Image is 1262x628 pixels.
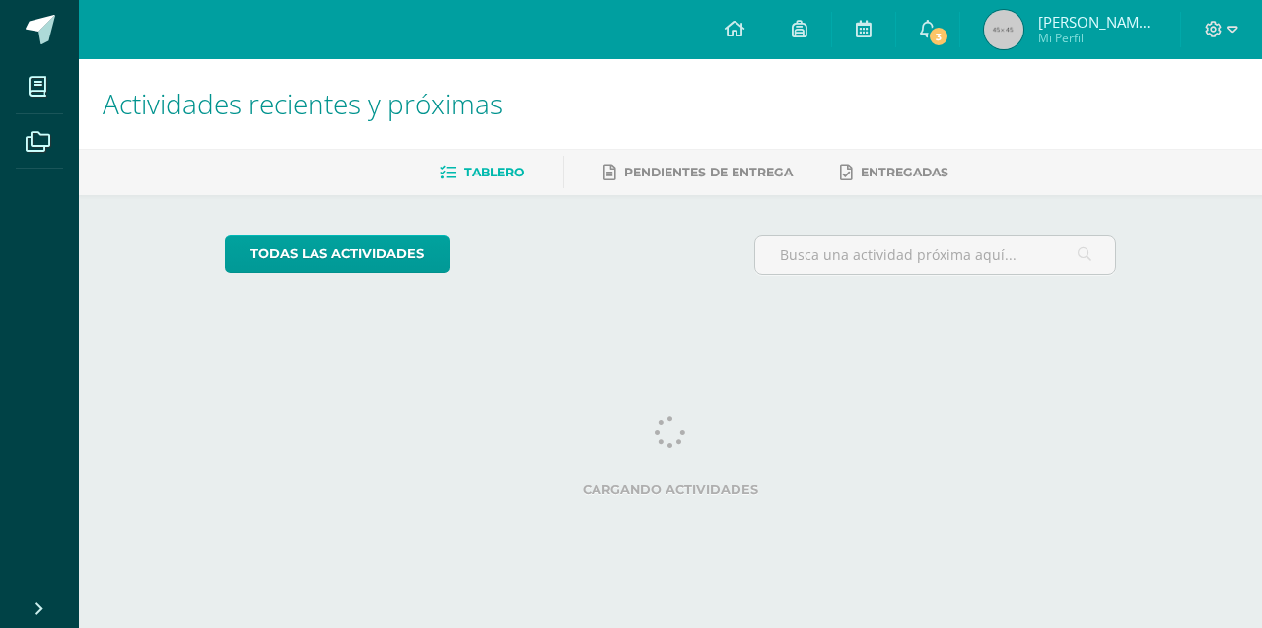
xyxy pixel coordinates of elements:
a: Tablero [440,157,524,188]
a: Entregadas [840,157,948,188]
span: [PERSON_NAME] Santiago [PERSON_NAME] [1038,12,1157,32]
span: Entregadas [861,165,948,179]
img: 45x45 [984,10,1023,49]
a: todas las Actividades [225,235,450,273]
a: Pendientes de entrega [603,157,793,188]
span: Pendientes de entrega [624,165,793,179]
span: Mi Perfil [1038,30,1157,46]
span: Tablero [464,165,524,179]
span: 3 [928,26,949,47]
label: Cargando actividades [225,482,1117,497]
span: Actividades recientes y próximas [103,85,503,122]
input: Busca una actividad próxima aquí... [755,236,1116,274]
